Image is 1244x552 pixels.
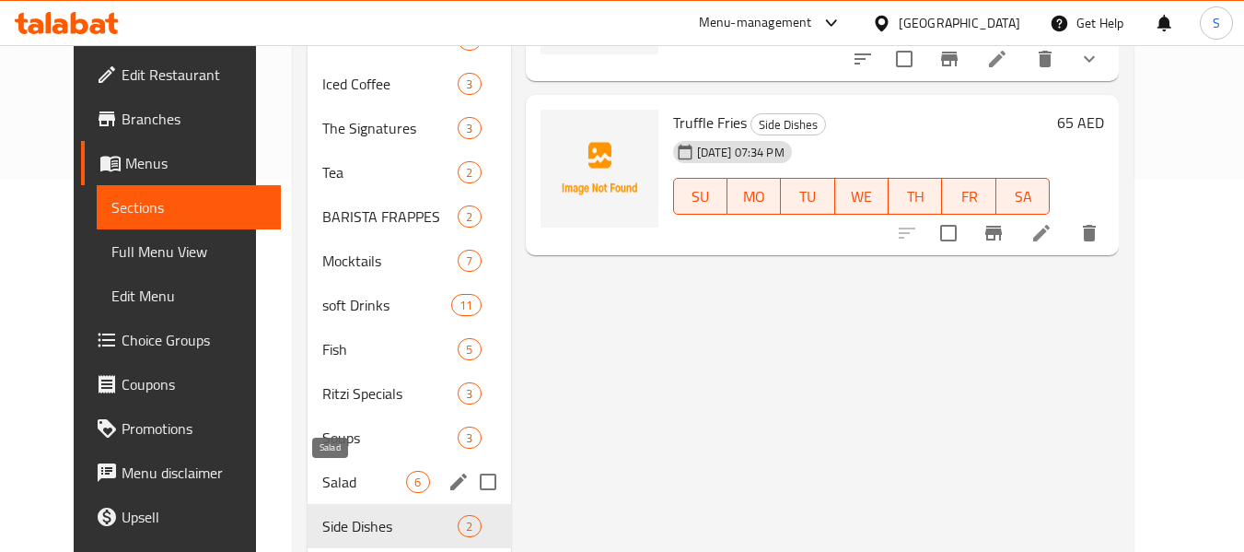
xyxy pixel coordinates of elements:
[458,250,481,272] div: items
[308,504,510,548] div: Side Dishes2
[929,214,968,253] span: Select to update
[727,178,781,215] button: MO
[452,297,480,314] span: 11
[459,208,480,226] span: 2
[97,185,282,229] a: Sections
[1023,37,1067,81] button: delete
[308,283,510,327] div: soft Drinks11
[459,518,480,535] span: 2
[322,294,451,316] span: soft Drinks
[735,183,773,210] span: MO
[308,327,510,371] div: Fish5
[751,114,825,135] span: Side Dishes
[843,183,881,210] span: WE
[458,161,481,183] div: items
[459,76,480,93] span: 3
[81,495,282,539] a: Upsell
[81,451,282,495] a: Menu disclaimer
[986,48,1008,70] a: Edit menu item
[322,471,406,493] span: Salad
[322,382,458,405] span: Ritzi Specials
[459,385,480,403] span: 3
[308,239,510,283] div: Mocktails7
[97,274,282,318] a: Edit Menu
[322,338,458,360] span: Fish
[322,73,458,95] span: Iced Coffee
[308,62,510,106] div: Iced Coffee3
[445,468,472,496] button: edit
[458,515,481,537] div: items
[308,460,510,504] div: Salad6edit
[927,37,971,81] button: Branch-specific-item
[81,318,282,362] a: Choice Groups
[125,152,267,174] span: Menus
[1030,222,1052,244] a: Edit menu item
[996,178,1050,215] button: SA
[81,362,282,406] a: Coupons
[122,64,267,86] span: Edit Restaurant
[407,474,428,491] span: 6
[896,183,935,210] span: TH
[322,161,458,183] span: Tea
[111,285,267,307] span: Edit Menu
[835,178,889,215] button: WE
[781,178,834,215] button: TU
[459,120,480,137] span: 3
[1004,183,1042,210] span: SA
[971,211,1016,255] button: Branch-specific-item
[841,37,885,81] button: sort-choices
[308,416,510,460] div: Soups3
[308,371,510,416] div: Ritzi Specials3
[308,194,510,239] div: BARISTA FRAPPES2
[885,40,924,78] span: Select to update
[81,141,282,185] a: Menus
[111,241,267,263] span: Full Menu View
[673,178,727,215] button: SU
[788,183,827,210] span: TU
[451,294,481,316] div: items
[81,406,282,451] a: Promotions
[406,471,429,493] div: items
[458,206,481,228] div: items
[322,427,458,449] span: Soups
[1078,48,1100,70] svg: Show Choices
[889,178,942,215] button: TH
[81,97,282,141] a: Branches
[949,183,988,210] span: FR
[459,253,480,270] span: 7
[322,117,458,139] span: The Signatures
[942,178,995,215] button: FR
[459,164,480,182] span: 2
[322,250,458,272] span: Mocktails
[459,429,480,447] span: 3
[458,382,481,405] div: items
[122,462,267,484] span: Menu disclaimer
[673,109,747,136] span: Truffle Fries
[458,73,481,95] div: items
[899,13,1020,33] div: [GEOGRAPHIC_DATA]
[122,506,267,528] span: Upsell
[122,108,267,130] span: Branches
[122,329,267,351] span: Choice Groups
[1057,110,1104,135] h6: 65 AED
[322,206,458,228] span: BARISTA FRAPPES
[1213,13,1220,33] span: S
[1067,211,1111,255] button: delete
[122,373,267,395] span: Coupons
[122,417,267,440] span: Promotions
[681,183,720,210] span: SU
[458,117,481,139] div: items
[459,341,480,358] span: 5
[1067,37,1111,81] button: show more
[541,110,658,228] img: Truffle Fries
[458,338,481,360] div: items
[690,144,792,161] span: [DATE] 07:34 PM
[322,515,458,537] span: Side Dishes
